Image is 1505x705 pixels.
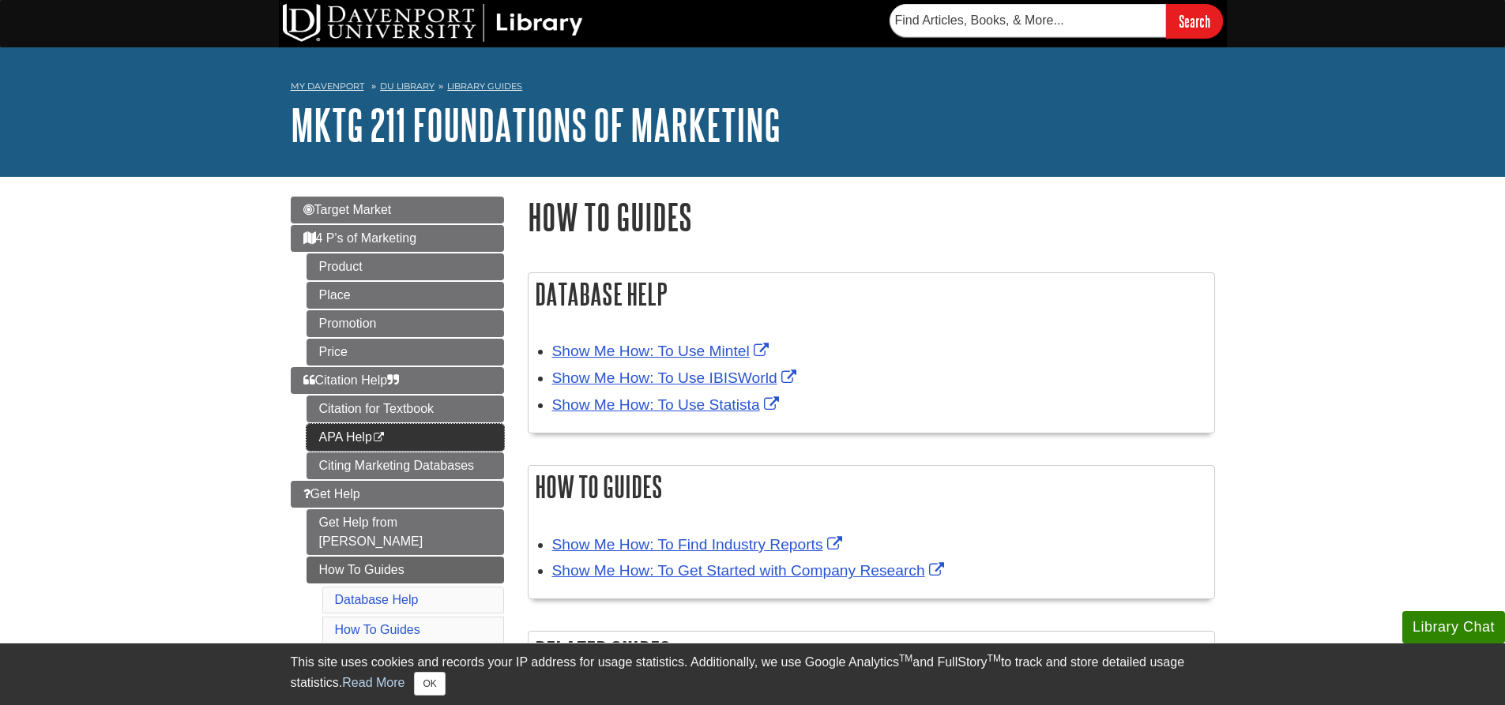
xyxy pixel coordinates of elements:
[307,282,504,309] a: Place
[552,369,800,386] a: Link opens in new window
[307,557,504,583] a: How To Guides
[552,396,783,413] a: Link opens in new window
[291,76,1215,101] nav: breadcrumb
[303,203,392,216] span: Target Market
[528,197,1215,237] h1: How To Guides
[988,653,1001,664] sup: TM
[307,509,504,555] a: Get Help from [PERSON_NAME]
[447,81,522,92] a: Library Guides
[283,4,583,42] img: DU Library
[303,373,400,387] span: Citation Help
[414,672,445,696] button: Close
[335,593,419,606] a: Database Help
[303,487,360,501] span: Get Help
[899,653,912,664] sup: TM
[307,310,504,337] a: Promotion
[529,466,1214,508] h2: How To Guides
[307,253,504,280] a: Product
[1166,4,1223,38] input: Search
[291,225,504,252] a: 4 P's of Marketing
[1402,611,1505,643] button: Library Chat
[307,339,504,366] a: Price
[307,424,504,451] a: APA Help
[291,367,504,394] a: Citation Help
[552,536,846,553] a: Link opens in new window
[291,481,504,508] a: Get Help
[890,4,1223,38] form: Searches DU Library's articles, books, and more
[307,452,504,479] a: Citing Marketing Databases
[380,81,435,92] a: DU Library
[552,562,948,579] a: Link opens in new window
[342,676,404,689] a: Read More
[335,623,420,636] a: How To Guides
[291,197,504,223] a: Target Market
[529,632,1214,673] h2: Related Guides
[307,396,504,422] a: Citation for Textbook
[552,343,773,359] a: Link opens in new window
[291,100,781,149] a: MKTG 211 Foundations of Marketing
[291,80,364,93] a: My Davenport
[303,231,417,245] span: 4 P's of Marketing
[529,273,1214,315] h2: Database Help
[291,653,1215,696] div: This site uses cookies and records your IP address for usage statistics. Additionally, we use Goo...
[372,433,386,443] i: This link opens in a new window
[890,4,1166,37] input: Find Articles, Books, & More...
[291,197,504,703] div: Guide Page Menu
